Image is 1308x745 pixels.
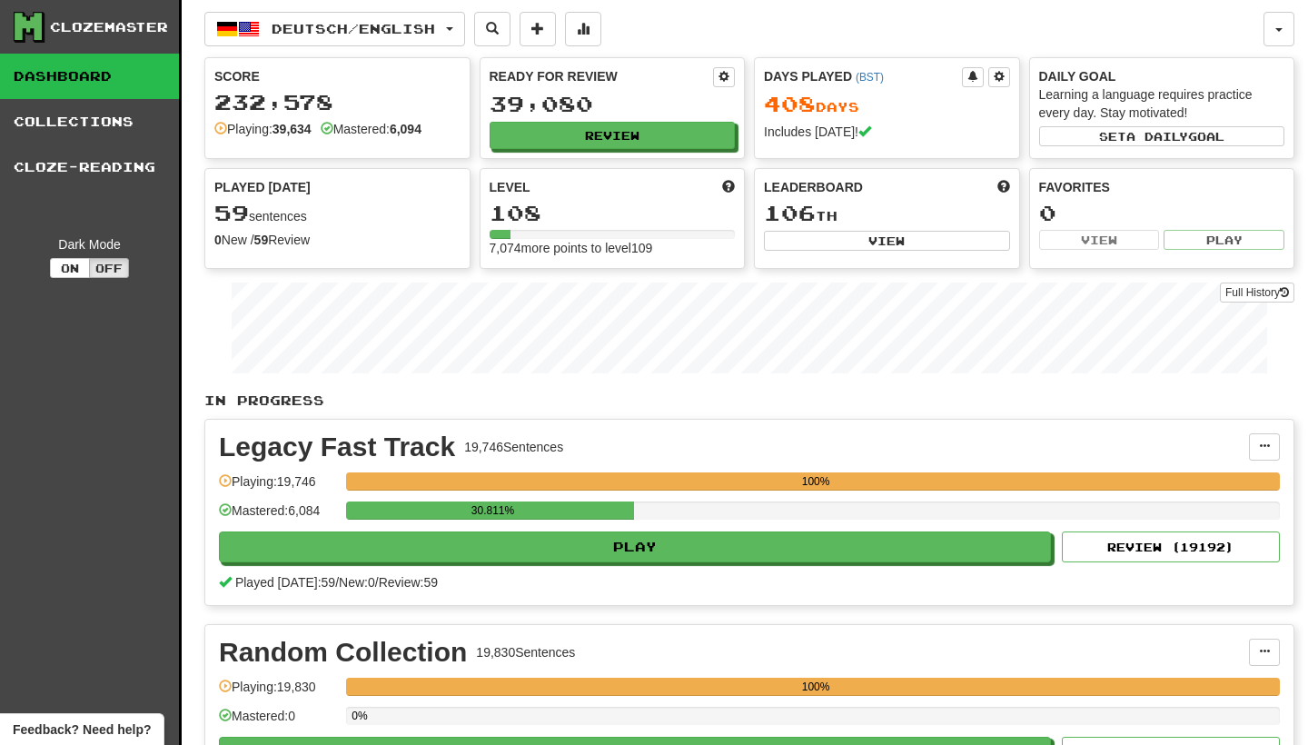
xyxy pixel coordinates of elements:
[1220,283,1294,303] a: Full History
[390,122,421,136] strong: 6,094
[476,643,575,661] div: 19,830 Sentences
[1039,178,1285,196] div: Favorites
[214,67,461,85] div: Score
[204,12,465,46] button: Deutsch/English
[219,433,455,461] div: Legacy Fast Track
[997,178,1010,196] span: This week in points, UTC
[1039,202,1285,224] div: 0
[764,123,1010,141] div: Includes [DATE]!
[764,93,1010,116] div: Day s
[219,678,337,708] div: Playing: 19,830
[375,575,379,590] span: /
[1039,230,1160,250] button: View
[490,122,736,149] button: Review
[339,575,375,590] span: New: 0
[565,12,601,46] button: More stats
[214,120,312,138] div: Playing:
[50,18,168,36] div: Clozemaster
[214,202,461,225] div: sentences
[490,67,714,85] div: Ready for Review
[214,178,311,196] span: Played [DATE]
[490,202,736,224] div: 108
[272,21,435,36] span: Deutsch / English
[352,678,1280,696] div: 100%
[490,178,530,196] span: Level
[490,239,736,257] div: 7,074 more points to level 109
[219,639,467,666] div: Random Collection
[1039,85,1285,122] div: Learning a language requires practice every day. Stay motivated!
[335,575,339,590] span: /
[204,392,1294,410] p: In Progress
[856,71,884,84] a: (BST)
[352,472,1280,491] div: 100%
[764,178,863,196] span: Leaderboard
[214,231,461,249] div: New / Review
[214,91,461,114] div: 232,578
[1039,67,1285,85] div: Daily Goal
[50,258,90,278] button: On
[1062,531,1280,562] button: Review (19192)
[219,531,1051,562] button: Play
[214,200,249,225] span: 59
[219,472,337,502] div: Playing: 19,746
[490,93,736,115] div: 39,080
[1039,126,1285,146] button: Seta dailygoal
[219,502,337,531] div: Mastered: 6,084
[13,720,151,739] span: Open feedback widget
[520,12,556,46] button: Add sentence to collection
[254,233,269,247] strong: 59
[219,707,337,737] div: Mastered: 0
[1164,230,1284,250] button: Play
[764,91,816,116] span: 408
[764,202,1010,225] div: th
[474,12,510,46] button: Search sentences
[764,231,1010,251] button: View
[89,258,129,278] button: Off
[464,438,563,456] div: 19,746 Sentences
[1126,130,1188,143] span: a daily
[352,502,633,520] div: 30.811%
[321,120,421,138] div: Mastered:
[379,575,438,590] span: Review: 59
[14,235,165,253] div: Dark Mode
[764,67,962,85] div: Days Played
[764,200,816,225] span: 106
[722,178,735,196] span: Score more points to level up
[214,233,222,247] strong: 0
[272,122,312,136] strong: 39,634
[235,575,335,590] span: Played [DATE]: 59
